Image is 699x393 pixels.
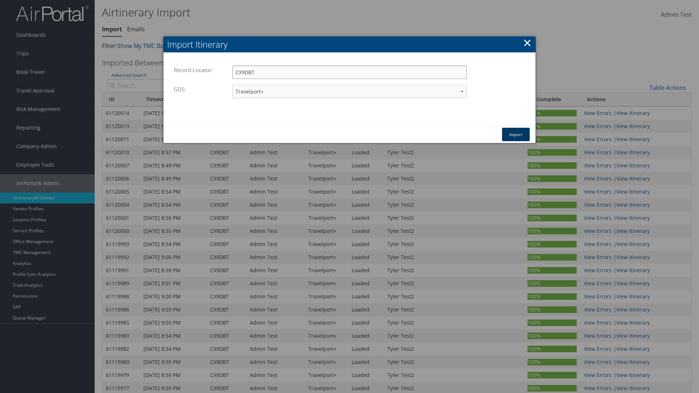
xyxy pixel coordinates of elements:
[596,118,691,130] a: Download Report
[596,142,691,155] a: Page Length
[596,93,691,105] a: Refresh
[163,36,536,52] h2: Import Itinerary
[174,63,217,77] label: Record Locator:
[232,65,467,79] input: Enter the Record Locator
[596,130,691,142] a: Column Visibility
[596,105,691,118] a: Import Itinerary
[523,35,532,50] a: ×
[502,128,530,141] button: Import
[174,82,190,96] label: GDS:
